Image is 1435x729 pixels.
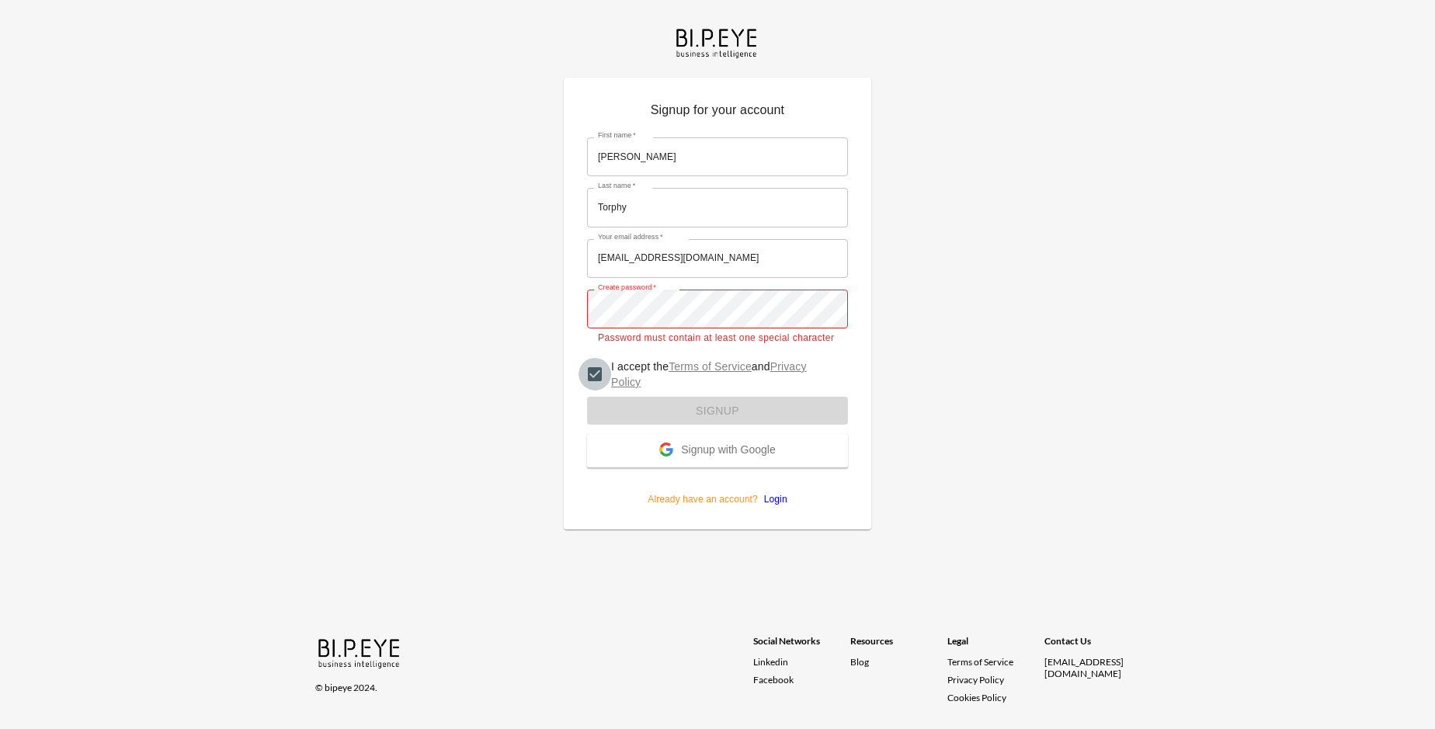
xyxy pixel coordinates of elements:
[850,635,947,656] div: Resources
[598,232,663,242] label: Your email address
[598,283,656,293] label: Create password
[598,331,837,346] p: Password must contain at least one special character
[611,359,836,390] p: I accept the and
[315,635,405,670] img: bipeye-logo
[947,692,1006,703] a: Cookies Policy
[587,434,848,467] button: Signup with Google
[753,674,794,686] span: Facebook
[753,635,850,656] div: Social Networks
[850,656,869,668] a: Blog
[1044,635,1141,656] div: Contact Us
[758,494,787,505] a: Login
[753,674,850,686] a: Facebook
[587,101,848,126] p: Signup for your account
[611,360,807,388] a: Privacy Policy
[598,181,635,191] label: Last name
[947,656,1038,668] a: Terms of Service
[1044,656,1141,679] div: [EMAIL_ADDRESS][DOMAIN_NAME]
[669,360,752,373] a: Terms of Service
[947,635,1044,656] div: Legal
[587,467,848,506] p: Already have an account?
[947,674,1004,686] a: Privacy Policy
[753,656,788,668] span: Linkedin
[673,25,762,60] img: bipeye-logo
[315,672,731,693] div: © bipeye 2024.
[598,130,636,141] label: First name
[753,656,850,668] a: Linkedin
[681,443,775,459] span: Signup with Google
